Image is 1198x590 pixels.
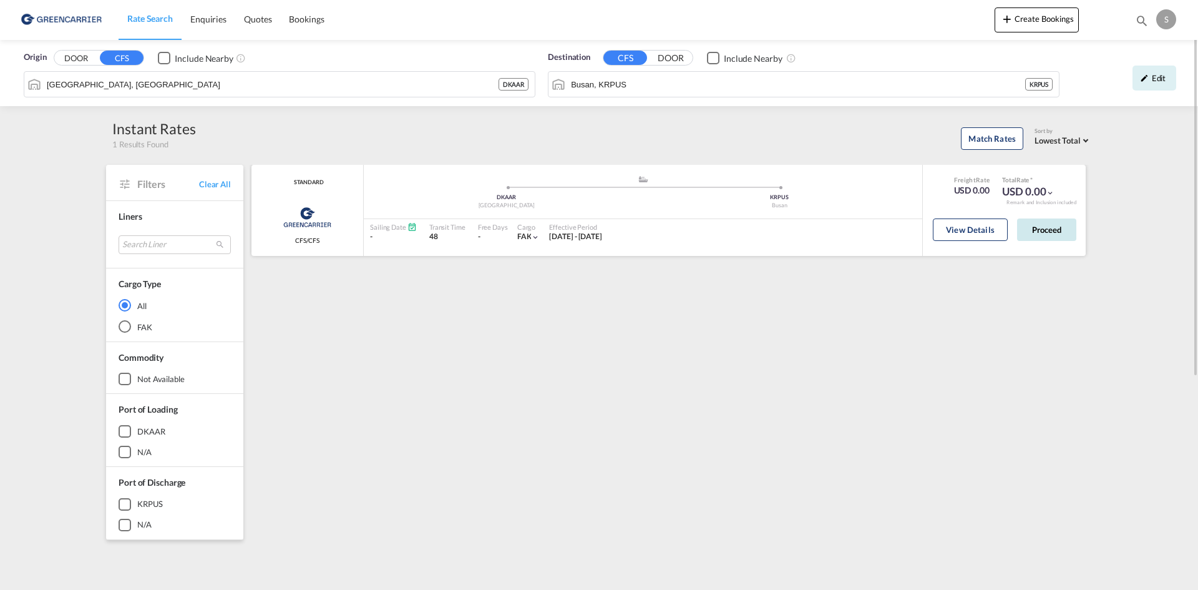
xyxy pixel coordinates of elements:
[429,222,465,232] div: Transit Time
[517,232,532,241] span: FAK
[643,194,917,202] div: KRPUS
[112,139,168,150] span: 1 Results Found
[1035,135,1081,145] span: Lowest Total
[1035,132,1092,147] md-select: Select: Lowest Total
[995,7,1079,32] button: icon-plus 400-fgCreate Bookings
[137,177,199,191] span: Filters
[289,14,324,24] span: Bookings
[137,446,152,458] div: N/A
[24,72,535,97] md-input-container: Aarhus, DKAAR
[370,194,643,202] div: DKAAR
[175,52,233,65] div: Include Nearby
[119,211,142,222] span: Liners
[19,6,103,34] img: b0b18ec08afe11efb1d4932555f5f09d.png
[954,184,990,197] div: USD 0.00
[1046,189,1054,197] md-icon: icon-chevron-down
[112,119,196,139] div: Instant Rates
[1002,175,1054,184] div: Total Rate
[549,232,602,242] div: 01 Sep 2025 - 31 Oct 2025
[119,278,161,290] div: Cargo Type
[280,202,335,233] img: Greencarrier Consolidators
[407,222,417,232] md-icon: Schedules Available
[370,222,417,232] div: Sailing Date
[199,179,231,190] span: Clear All
[636,176,651,182] md-icon: assets/icons/custom/ship-fill.svg
[244,14,271,24] span: Quotes
[531,233,540,242] md-icon: icon-chevron-down
[119,425,231,438] md-checkbox: DKAAR
[119,320,231,333] md-radio-button: FAK
[1135,14,1149,27] md-icon: icon-magnify
[603,51,647,65] button: CFS
[571,75,1025,94] input: Search by Port
[1132,66,1176,91] div: icon-pencilEdit
[643,202,917,210] div: Busan
[24,51,46,64] span: Origin
[954,175,990,184] div: Freight Rate
[236,53,246,63] md-icon: Unchecked: Ignores neighbouring ports when fetching rates.Checked : Includes neighbouring ports w...
[119,299,231,312] md-radio-button: All
[100,51,144,65] button: CFS
[54,51,98,66] button: DOOR
[370,232,417,242] div: -
[549,232,602,241] span: [DATE] - [DATE]
[1000,11,1015,26] md-icon: icon-plus 400-fg
[370,202,643,210] div: [GEOGRAPHIC_DATA]
[1035,127,1092,135] div: Sort by
[119,477,185,488] span: Port of Discharge
[724,52,782,65] div: Include Nearby
[649,51,693,66] button: DOOR
[119,519,231,531] md-checkbox: N/A
[137,519,152,530] div: N/A
[1156,9,1176,29] div: S
[190,14,226,24] span: Enquiries
[1135,14,1149,32] div: icon-magnify
[549,222,602,232] div: Effective Period
[291,179,323,187] div: Contract / Rate Agreement / Tariff / Spot Pricing Reference Number: STANDARD
[961,127,1023,150] button: Match Rates
[1140,74,1149,82] md-icon: icon-pencil
[1025,78,1053,91] div: KRPUS
[119,498,231,511] md-checkbox: KRPUS
[127,13,173,24] span: Rate Search
[291,179,323,187] span: STANDARD
[119,352,163,363] span: Commodity
[499,78,529,91] div: DKAAR
[295,236,319,245] span: CFS/CFS
[997,199,1086,206] div: Remark and Inclusion included
[478,232,480,242] div: -
[517,222,540,232] div: Cargo
[707,51,782,64] md-checkbox: Checkbox No Ink
[1002,184,1054,199] div: USD 0.00
[1029,176,1033,184] span: Subject to Remarks
[1017,219,1076,241] button: Proceed
[548,51,590,64] span: Destination
[158,51,233,64] md-checkbox: Checkbox No Ink
[478,222,508,232] div: Free Days
[119,404,178,415] span: Port of Loading
[119,446,231,458] md-checkbox: N/A
[429,232,465,242] div: 48
[137,498,163,509] div: KRPUS
[137,373,185,385] div: not available
[933,219,1008,241] button: View Details
[548,72,1059,97] md-input-container: Busan, KRPUS
[137,426,165,437] div: DKAAR
[786,53,796,63] md-icon: Unchecked: Ignores neighbouring ports when fetching rates.Checked : Includes neighbouring ports w...
[47,75,499,94] input: Search by Port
